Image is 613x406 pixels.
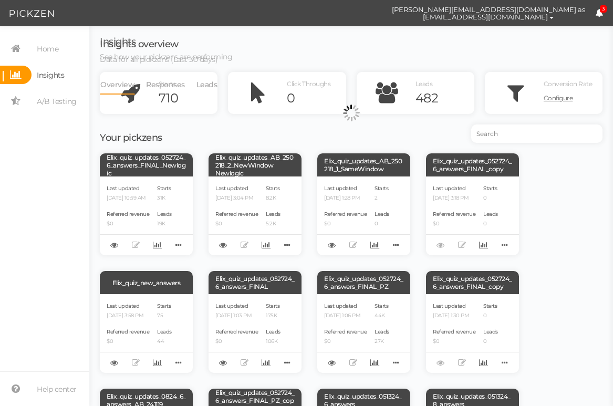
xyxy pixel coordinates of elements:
[107,313,149,319] p: [DATE] 3:58 PM
[209,176,302,255] div: Last updated [DATE] 3:04 PM Referred revenue $0 Starts 8.2K Leads 5.2K
[433,221,475,227] p: $0
[375,338,389,345] p: 27K
[107,185,139,192] span: Last updated
[483,338,498,345] p: 0
[324,195,367,202] p: [DATE] 1:28 PM
[215,338,258,345] p: $0
[375,195,389,202] p: 2
[196,75,228,95] li: Leads
[37,93,77,110] span: A/B Testing
[215,221,258,227] p: $0
[363,4,382,23] img: cd8312e7a6b0c0157f3589280924bf3e
[100,75,146,95] li: Overview
[215,303,248,309] span: Last updated
[107,211,149,217] span: Referred revenue
[483,328,498,335] span: Leads
[266,303,279,309] span: Starts
[433,313,475,319] p: [DATE] 1:30 PM
[324,185,357,192] span: Last updated
[266,195,280,202] p: 8.2K
[9,7,54,20] img: Pickzen logo
[317,176,410,255] div: Last updated [DATE] 1:28 PM Referred revenue $0 Starts 2 Leads 0
[423,13,548,21] span: [EMAIL_ADDRESS][DOMAIN_NAME]
[146,75,185,95] a: Responses
[266,313,280,319] p: 175K
[433,338,475,345] p: $0
[37,381,77,398] span: Help center
[215,313,258,319] p: [DATE] 1:03 PM
[266,338,280,345] p: 106K
[382,1,595,26] button: [PERSON_NAME][EMAIL_ADDRESS][DOMAIN_NAME] as [EMAIL_ADDRESS][DOMAIN_NAME]
[107,328,149,335] span: Referred revenue
[107,303,139,309] span: Last updated
[483,221,498,227] p: 0
[433,211,475,217] span: Referred revenue
[483,211,498,217] span: Leads
[100,294,193,373] div: Last updated [DATE] 3:58 PM Referred revenue $0 Starts 75 Leads 44
[157,195,172,202] p: 31K
[157,303,171,309] span: Starts
[209,294,302,373] div: Last updated [DATE] 1:03 PM Referred revenue $0 Starts 175K Leads 106K
[266,221,280,227] p: 5.2K
[215,211,258,217] span: Referred revenue
[107,221,149,227] p: $0
[375,328,389,335] span: Leads
[157,211,172,217] span: Leads
[146,75,196,95] li: Responses
[317,294,410,373] div: Last updated [DATE] 1:06 PM Referred revenue $0 Starts 44K Leads 27K
[266,328,280,335] span: Leads
[37,40,58,57] span: Home
[483,195,498,202] p: 0
[375,303,388,309] span: Starts
[426,294,519,373] div: Last updated [DATE] 1:30 PM Referred revenue $0 Starts 0 Leads 0
[215,195,258,202] p: [DATE] 3:04 PM
[375,313,389,319] p: 44K
[100,75,135,95] a: Overview
[433,185,465,192] span: Last updated
[107,338,149,345] p: $0
[324,211,367,217] span: Referred revenue
[324,338,367,345] p: $0
[483,313,498,319] p: 0
[324,303,357,309] span: Last updated
[375,221,389,227] p: 0
[157,328,172,335] span: Leads
[324,313,367,319] p: [DATE] 1:06 PM
[426,176,519,255] div: Last updated [DATE] 3:18 PM Referred revenue $0 Starts 0 Leads 0
[100,176,193,255] div: Last updated [DATE] 10:59 AM Referred revenue $0 Starts 31K Leads 19K
[375,185,388,192] span: Starts
[266,185,279,192] span: Starts
[433,303,465,309] span: Last updated
[157,185,171,192] span: Starts
[433,328,475,335] span: Referred revenue
[266,211,280,217] span: Leads
[100,52,232,61] span: See how your pickzens are performing
[107,195,149,202] p: [DATE] 10:59 AM
[157,338,172,345] p: 44
[343,105,360,121] img: spinnerbig.gif
[157,313,172,319] p: 75
[600,5,607,13] span: 3
[215,185,248,192] span: Last updated
[324,221,367,227] p: $0
[157,221,172,227] p: 19K
[324,328,367,335] span: Referred revenue
[37,67,64,84] span: Insights
[483,185,497,192] span: Starts
[100,36,136,47] span: Insights
[196,75,218,95] a: Leads
[215,328,258,335] span: Referred revenue
[375,211,389,217] span: Leads
[433,195,475,202] p: [DATE] 3:18 PM
[483,303,497,309] span: Starts
[392,6,585,13] span: [PERSON_NAME][EMAIL_ADDRESS][DOMAIN_NAME] as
